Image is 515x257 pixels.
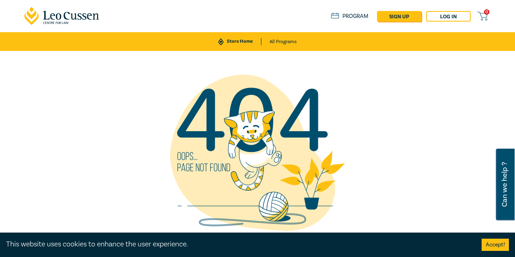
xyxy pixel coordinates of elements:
[484,9,489,15] span: 0
[377,11,421,22] a: sign up
[156,51,359,255] img: not found
[482,239,509,251] button: Accept cookies
[6,239,469,250] div: This website uses cookies to enhance the user experience.
[501,154,508,215] span: Can we help ?
[331,13,369,20] a: Program
[218,38,261,45] a: Store Home
[270,32,297,51] a: All Programs
[426,11,471,22] a: Log in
